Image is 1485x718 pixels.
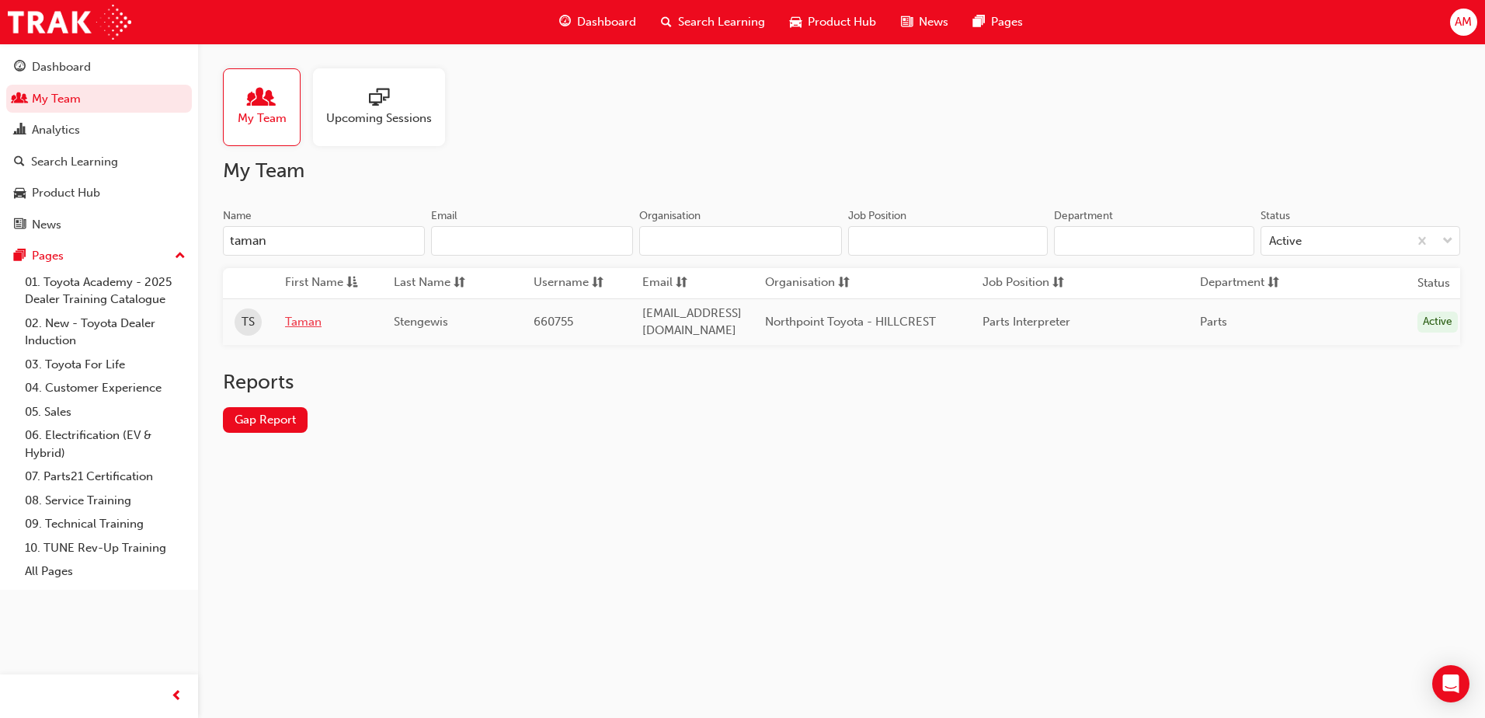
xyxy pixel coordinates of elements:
span: sessionType_ONLINE_URL-icon [369,88,389,110]
span: Stengewis [394,315,448,329]
a: 09. Technical Training [19,512,192,536]
span: guage-icon [559,12,571,32]
div: Pages [32,247,64,265]
a: Search Learning [6,148,192,176]
a: Product Hub [6,179,192,207]
th: Status [1417,274,1450,292]
div: Search Learning [31,153,118,171]
a: 05. Sales [19,400,192,424]
span: news-icon [14,218,26,232]
span: Pages [991,13,1023,31]
a: Gap Report [223,407,308,433]
button: DashboardMy TeamAnalyticsSearch LearningProduct HubNews [6,50,192,242]
span: up-icon [175,246,186,267]
a: 10. TUNE Rev-Up Training [19,536,192,560]
a: All Pages [19,559,192,584]
span: guage-icon [14,61,26,75]
div: Dashboard [32,58,91,76]
input: Email [431,226,633,256]
button: Job Positionsorting-icon [982,274,1068,293]
a: Analytics [6,116,192,145]
div: Active [1417,312,1458,333]
span: sorting-icon [454,274,465,293]
a: 02. New - Toyota Dealer Induction [19,312,192,353]
span: First Name [285,274,343,293]
div: Job Position [848,208,906,224]
a: My Team [223,68,313,146]
span: Parts Interpreter [982,315,1070,329]
span: Department [1200,274,1264,293]
a: Taman [285,313,370,331]
span: down-icon [1442,232,1453,252]
button: Pages [6,242,192,270]
div: Open Intercom Messenger [1432,665,1469,702]
span: asc-icon [346,274,358,293]
a: 07. Parts21 Certification [19,465,192,489]
input: Name [223,226,425,256]
button: Usernamesorting-icon [534,274,619,293]
button: Departmentsorting-icon [1200,274,1285,293]
span: Dashboard [577,13,636,31]
span: sorting-icon [1052,274,1064,293]
span: My Team [238,110,287,127]
span: AM [1455,13,1472,31]
img: Trak [8,5,131,40]
span: Organisation [765,274,835,293]
div: Department [1054,208,1113,224]
button: Organisationsorting-icon [765,274,850,293]
h2: My Team [223,159,1460,183]
button: Last Namesorting-icon [394,274,479,293]
span: Job Position [982,274,1049,293]
div: Active [1269,232,1302,250]
span: Email [642,274,673,293]
a: My Team [6,85,192,113]
span: search-icon [661,12,672,32]
a: news-iconNews [889,6,961,38]
span: prev-icon [171,687,183,706]
span: pages-icon [973,12,985,32]
a: 08. Service Training [19,489,192,513]
span: Product Hub [808,13,876,31]
span: TS [242,313,255,331]
span: Search Learning [678,13,765,31]
a: News [6,211,192,239]
div: Name [223,208,252,224]
span: search-icon [14,155,25,169]
input: Organisation [639,226,841,256]
span: 660755 [534,315,573,329]
span: Parts [1200,315,1227,329]
a: pages-iconPages [961,6,1035,38]
a: 04. Customer Experience [19,376,192,400]
div: Email [431,208,457,224]
a: 03. Toyota For Life [19,353,192,377]
span: sorting-icon [676,274,687,293]
a: Upcoming Sessions [313,68,457,146]
a: search-iconSearch Learning [649,6,777,38]
span: News [919,13,948,31]
div: Status [1261,208,1290,224]
span: news-icon [901,12,913,32]
a: car-iconProduct Hub [777,6,889,38]
span: pages-icon [14,249,26,263]
span: sorting-icon [592,274,603,293]
span: [EMAIL_ADDRESS][DOMAIN_NAME] [642,306,742,338]
span: chart-icon [14,124,26,138]
button: AM [1450,9,1477,36]
span: car-icon [14,186,26,200]
a: 06. Electrification (EV & Hybrid) [19,423,192,465]
div: Product Hub [32,184,100,202]
input: Department [1054,226,1254,256]
span: people-icon [14,92,26,106]
div: Analytics [32,121,80,139]
span: Upcoming Sessions [326,110,432,127]
span: sorting-icon [838,274,850,293]
span: people-icon [252,88,272,110]
button: Emailsorting-icon [642,274,728,293]
div: Organisation [639,208,701,224]
span: sorting-icon [1268,274,1279,293]
a: 01. Toyota Academy - 2025 Dealer Training Catalogue [19,270,192,312]
h2: Reports [223,370,1460,395]
button: First Nameasc-icon [285,274,370,293]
